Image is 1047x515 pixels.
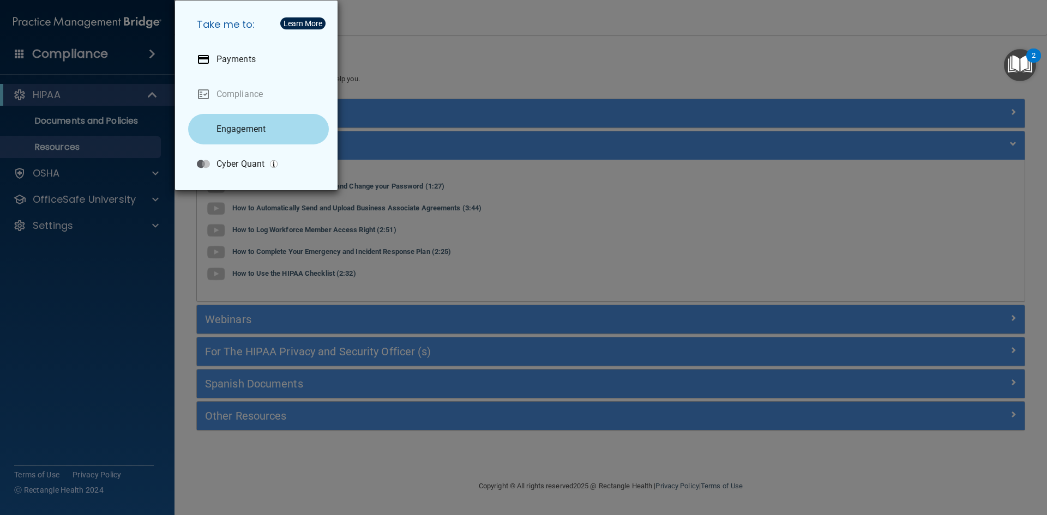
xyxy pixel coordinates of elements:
button: Learn More [280,17,326,29]
a: Compliance [188,79,329,110]
p: Cyber Quant [216,159,264,169]
a: Engagement [188,114,329,144]
p: Engagement [216,124,266,135]
a: Cyber Quant [188,149,329,179]
div: Learn More [284,20,322,27]
div: 2 [1032,56,1036,70]
h5: Take me to: [188,9,329,40]
a: Payments [188,44,329,75]
button: Open Resource Center, 2 new notifications [1004,49,1036,81]
p: Payments [216,54,256,65]
iframe: Drift Widget Chat Controller [992,440,1034,481]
